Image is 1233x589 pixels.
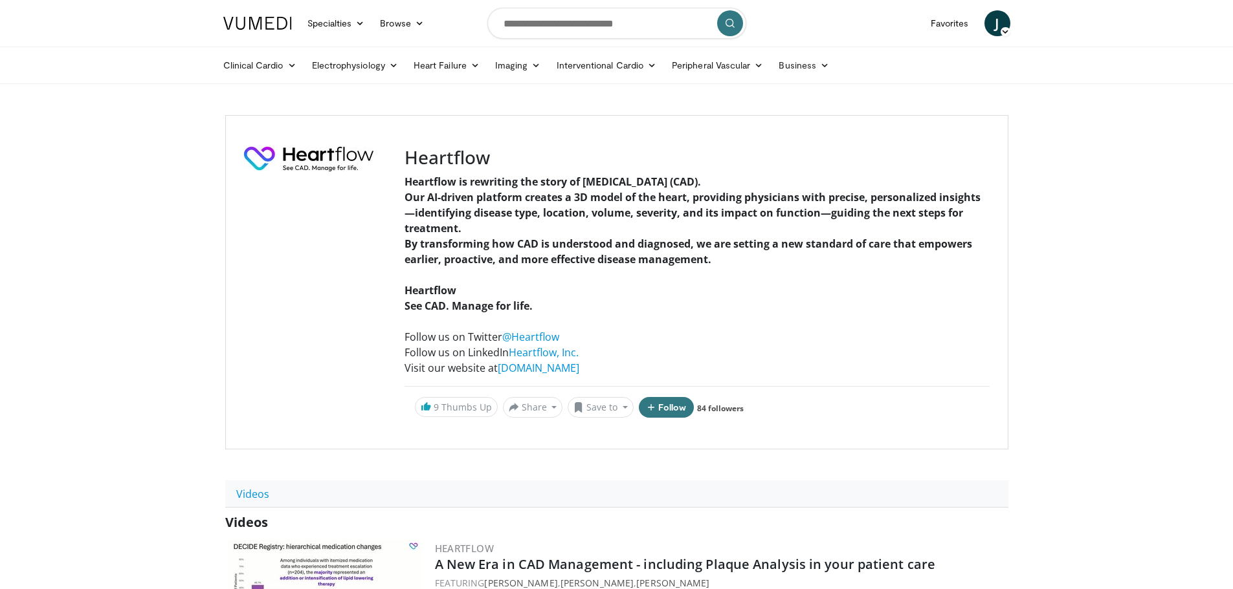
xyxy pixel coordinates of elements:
strong: Heartflow is rewriting the story of [MEDICAL_DATA] (CAD). [405,175,701,189]
input: Search topics, interventions [487,8,746,39]
a: Heartflow, Inc. [509,345,579,359]
a: Clinical Cardio [216,52,304,78]
a: Browse [372,10,432,36]
p: Follow us on Twitter Follow us on LinkedIn Visit our website at [405,329,990,376]
a: Favorites [923,10,977,36]
a: Videos [225,480,280,508]
span: 9 [434,401,439,413]
a: 84 followers [697,403,744,414]
strong: Our AI-driven platform creates a 3D model of the heart, providing physicians with precise, person... [405,190,981,235]
span: Videos [225,513,268,531]
a: Specialties [300,10,373,36]
a: Business [771,52,837,78]
a: Imaging [487,52,549,78]
a: [PERSON_NAME] [561,577,634,589]
a: Peripheral Vascular [664,52,771,78]
a: 9 Thumbs Up [415,397,498,417]
strong: By transforming how CAD is understood and diagnosed, we are setting a new standard of care that e... [405,237,972,266]
a: Heart Failure [406,52,487,78]
a: Electrophysiology [304,52,406,78]
img: VuMedi Logo [223,17,292,30]
a: [DOMAIN_NAME] [498,361,579,375]
a: Interventional Cardio [549,52,665,78]
a: J [984,10,1010,36]
strong: Heartflow [405,283,456,297]
button: Save to [568,397,634,418]
a: A New Era in CAD Management - including Plaque Analysis in your patient care [435,555,936,573]
a: [PERSON_NAME] [636,577,709,589]
a: [PERSON_NAME] [484,577,557,589]
button: Share [503,397,563,418]
strong: See CAD. Manage for life. [405,299,533,313]
h3: Heartflow [405,147,990,169]
a: Heartflow [435,542,494,555]
button: Follow [639,397,694,418]
a: @Heartflow [502,330,559,344]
